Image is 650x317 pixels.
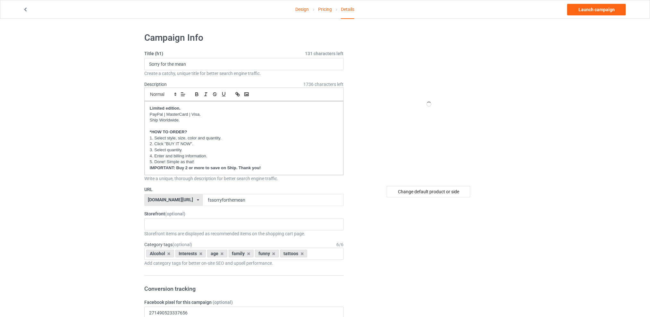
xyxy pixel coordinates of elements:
[229,250,254,257] div: family
[144,50,344,57] label: Title (h1)
[255,250,279,257] div: funny
[150,147,338,153] p: 3. Select quantity.
[144,211,344,217] label: Storefront
[144,285,344,292] h3: Conversion tracking
[213,300,233,305] span: (optional)
[296,0,309,18] a: Design
[150,159,338,165] p: 5. Done! Simple as that!
[318,0,332,18] a: Pricing
[146,250,174,257] div: Alcohol
[337,241,344,248] div: 6 / 6
[150,117,338,123] p: Ship Worldwide.
[175,250,206,257] div: Interests
[144,299,344,305] label: Facebook pixel for this campaign
[144,82,167,87] label: Description
[304,81,344,88] span: 1736 characters left
[341,0,354,19] div: Details
[280,250,308,257] div: tattoos
[150,112,338,118] p: PayPal | MasterCard | Visa.
[144,230,344,237] div: Storefront items are displayed as recommended items on the shopping cart page.
[387,186,470,197] div: Change default product or side
[165,211,185,216] span: (optional)
[150,129,187,134] strong: *HOW TO ORDER?
[305,50,344,57] span: 131 characters left
[144,260,344,266] div: Add category tags for better on-site SEO and upsell performance.
[148,197,193,202] div: [DOMAIN_NAME][URL]
[144,186,344,193] label: URL
[150,165,261,170] strong: IMPORTANT: Buy 2 or more to save on Ship. Thank you!
[150,106,181,111] strong: Limited edition.
[150,141,338,147] p: 2. Click "BUY IT NOW".
[207,250,227,257] div: age
[173,242,192,247] span: (optional)
[150,135,338,141] p: 1. Select style, size, color and quantity.
[144,32,344,44] h1: Campaign Info
[150,153,338,159] p: 4. Enter and billing information.
[144,70,344,77] div: Create a catchy, unique title for better search engine traffic.
[567,4,626,15] a: Launch campaign
[144,175,344,182] div: Write a unique, thorough description for better search engine traffic.
[144,241,192,248] label: Category tags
